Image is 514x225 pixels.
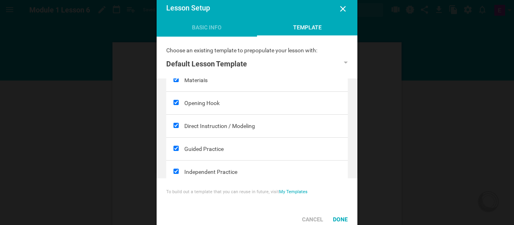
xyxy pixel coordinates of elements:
[184,138,348,160] div: Guided Practice
[184,92,348,114] div: Opening Hook
[184,161,348,183] div: Independent Practice
[166,46,348,54] div: Choose an existing template to prepopulate your lesson with:
[279,189,308,194] a: My Templates
[166,4,330,12] div: Lesson Setup
[166,189,279,194] span: To build out a template that you can reuse in future, visit
[157,23,257,35] div: Basic Info
[184,69,348,91] div: Materials
[166,59,247,69] div: Default Lesson Template
[184,115,348,137] div: Direct Instruction / Modeling
[257,23,357,37] div: Template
